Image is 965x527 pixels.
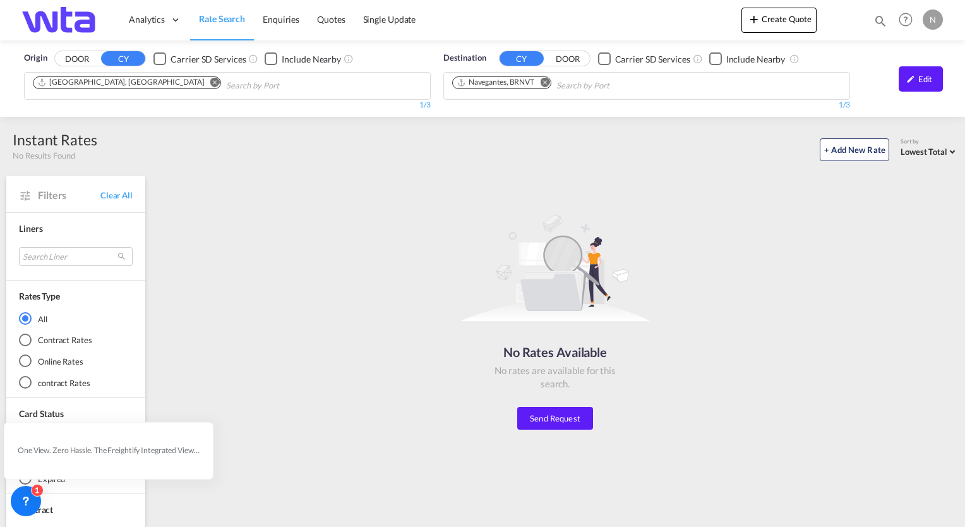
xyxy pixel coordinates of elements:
input: Search by Port [556,76,676,96]
md-icon: icon-magnify [873,14,887,28]
span: Filters [38,188,100,202]
md-checkbox: Checkbox No Ink [709,52,786,65]
button: Remove [201,77,220,90]
div: Jebel Ali, AEJEA [37,77,204,88]
md-radio-button: All [19,312,133,325]
span: Rate Search [199,13,245,24]
div: Sort by [901,138,959,146]
div: No rates are available for this search. [492,364,618,391]
md-icon: icon-pencil [906,75,915,83]
md-icon: icon-plus 400-fg [746,11,762,27]
md-icon: Unchecked: Ignores neighbouring ports when fetching rates.Checked : Includes neighbouring ports w... [789,54,800,64]
span: Analytics [129,13,165,26]
div: 1/3 [24,100,431,111]
div: Card Status [19,408,64,420]
md-radio-button: Contract Rates [19,334,133,346]
button: + Add New Rate [820,138,889,161]
button: DOOR [546,52,590,66]
div: Navegantes, BRNVT [457,77,534,88]
md-radio-button: Online Rates [19,355,133,368]
input: Search by Port [226,76,346,96]
div: Rates Type [19,290,60,303]
div: icon-pencilEdit [899,66,943,92]
md-checkbox: Checkbox No Ink [598,52,690,65]
div: Include Nearby [282,53,341,66]
img: norateimg.svg [460,214,650,321]
span: Enquiries [263,14,299,25]
div: N [923,9,943,30]
button: CY [500,51,544,66]
span: No Results Found [13,150,75,161]
md-checkbox: Checkbox No Ink [265,52,341,65]
md-radio-button: Expired [19,472,133,485]
span: Contract [19,504,53,515]
span: Single Update [363,14,416,25]
span: Clear All [100,190,133,201]
span: Quotes [317,14,345,25]
md-chips-wrap: Chips container. Use arrow keys to select chips. [450,73,681,96]
div: Help [895,9,923,32]
span: Lowest Total [901,147,947,157]
span: Destination [443,52,486,64]
div: icon-magnify [873,14,887,33]
div: 1/3 [443,100,850,111]
div: Press delete to remove this chip. [457,77,537,88]
md-radio-button: contract Rates [19,376,133,389]
button: CY [101,51,145,66]
span: Liners [19,223,42,234]
span: Help [895,9,916,30]
div: Instant Rates [13,130,97,150]
md-icon: Unchecked: Search for CY (Container Yard) services for all selected carriers.Checked : Search for... [248,54,258,64]
div: Include Nearby [726,53,786,66]
md-icon: Unchecked: Search for CY (Container Yard) services for all selected carriers.Checked : Search for... [693,54,703,64]
div: Carrier SD Services [171,53,246,66]
button: Send Request [517,407,593,430]
img: bf843820205c11f09835497521dffd49.png [19,6,104,34]
div: Press delete to remove this chip. [37,77,207,88]
button: DOOR [55,52,99,66]
span: Origin [24,52,47,64]
div: No Rates Available [492,343,618,361]
md-chips-wrap: Chips container. Use arrow keys to select chips. [31,73,351,96]
div: Carrier SD Services [615,53,690,66]
md-icon: Unchecked: Ignores neighbouring ports when fetching rates.Checked : Includes neighbouring ports w... [344,54,354,64]
button: icon-plus 400-fgCreate Quote [741,8,817,33]
md-select: Select: Lowest Total [901,143,959,158]
button: Remove [532,77,551,90]
md-checkbox: Checkbox No Ink [153,52,246,65]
